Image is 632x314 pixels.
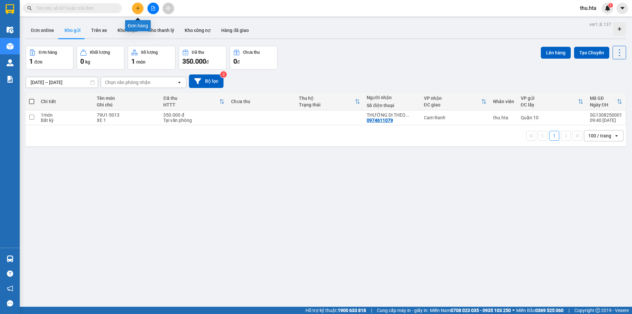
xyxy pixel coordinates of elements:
[41,112,90,118] div: 1 món
[424,102,481,107] div: ĐC giao
[39,50,57,55] div: Đơn hàng
[7,271,13,277] span: question-circle
[590,102,617,107] div: Ngày ĐH
[163,96,219,101] div: Đã thu
[617,3,628,14] button: caret-down
[34,59,42,65] span: đơn
[179,46,226,70] button: Đã thu350.000đ
[163,112,224,118] div: 350.000 đ
[590,96,617,101] div: Mã GD
[367,103,417,108] div: Số điện thoại
[97,102,157,107] div: Ghi chú
[590,118,622,123] div: 09:40 [DATE]
[177,80,182,85] svg: open
[493,99,514,104] div: Nhân viên
[163,102,219,107] div: HTTT
[574,47,609,59] button: Tạo Chuyến
[86,22,112,38] button: Trên xe
[85,59,90,65] span: kg
[421,93,490,110] th: Toggle SortBy
[179,22,216,38] button: Kho công nợ
[90,50,110,55] div: Khối lượng
[406,112,409,118] span: ...
[609,3,612,8] span: 1
[521,96,578,101] div: VP gửi
[112,22,143,38] button: Kho nhận
[296,93,363,110] th: Toggle SortBy
[41,118,90,123] div: Bất kỳ
[132,3,144,14] button: plus
[589,21,611,28] div: ver 1.8.137
[590,112,622,118] div: SG1308250001
[305,307,366,314] span: Hỗ trợ kỹ thuật:
[605,5,611,11] img: icon-new-feature
[97,112,157,118] div: 79U1-5013
[7,300,13,306] span: message
[367,112,417,118] div: THƯỜNG DI THEO KHÁCH XE 1
[163,3,174,14] button: aim
[26,22,59,38] button: Đơn online
[430,307,511,314] span: Miền Nam
[97,96,157,101] div: Tên món
[587,93,625,110] th: Toggle SortBy
[147,3,159,14] button: file-add
[7,255,13,262] img: warehouse-icon
[7,285,13,292] span: notification
[141,50,158,55] div: Số lượng
[367,118,393,123] div: 0974611079
[163,118,224,123] div: Tại văn phòng
[338,308,366,313] strong: 1900 633 818
[299,96,355,101] div: Thu hộ
[7,26,13,33] img: warehouse-icon
[517,93,587,110] th: Toggle SortBy
[451,308,511,313] strong: 0708 023 035 - 0935 103 250
[493,115,514,120] div: thu.hta
[521,115,583,120] div: Quận 10
[233,57,237,65] span: 0
[80,57,84,65] span: 0
[26,77,98,88] input: Select a date range.
[97,118,157,123] div: XE 1
[29,57,33,65] span: 1
[595,308,600,313] span: copyright
[7,43,13,50] img: warehouse-icon
[424,115,487,120] div: Cam Ranh
[424,96,481,101] div: VP nhận
[192,50,204,55] div: Đã thu
[166,6,171,11] span: aim
[128,46,175,70] button: Số lượng1món
[549,131,559,141] button: 1
[216,22,254,38] button: Hàng đã giao
[541,47,571,59] button: Lên hàng
[243,50,260,55] div: Chưa thu
[588,132,611,139] div: 100 / trang
[7,76,13,83] img: solution-icon
[136,6,140,11] span: plus
[41,99,90,104] div: Chi tiết
[231,99,292,104] div: Chưa thu
[143,22,179,38] button: Kho thanh lý
[516,307,564,314] span: Miền Bắc
[26,46,73,70] button: Đơn hàng1đơn
[160,93,227,110] th: Toggle SortBy
[230,46,277,70] button: Chưa thu0đ
[206,59,209,65] span: đ
[136,59,145,65] span: món
[299,102,355,107] div: Trạng thái
[377,307,428,314] span: Cung cấp máy in - giấy in:
[513,309,514,312] span: ⚪️
[237,59,240,65] span: đ
[27,6,32,11] span: search
[36,5,114,12] input: Tìm tên, số ĐT hoặc mã đơn
[105,79,150,86] div: Chọn văn phòng nhận
[535,308,564,313] strong: 0369 525 060
[220,71,227,78] sup: 2
[614,133,619,138] svg: open
[189,74,224,88] button: Bộ lọc
[575,4,602,12] span: thu.hta
[131,57,135,65] span: 1
[608,3,613,8] sup: 1
[6,4,14,14] img: logo-vxr
[77,46,124,70] button: Khối lượng0kg
[59,22,86,38] button: Kho gửi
